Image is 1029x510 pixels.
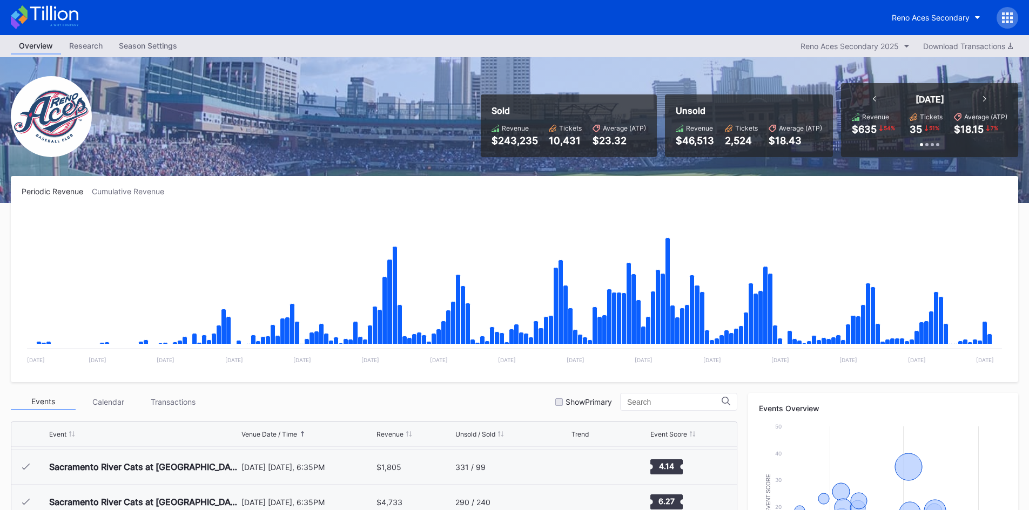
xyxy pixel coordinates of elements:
text: [DATE] [567,357,584,363]
text: [DATE] [89,357,106,363]
div: Event Score [650,430,687,438]
div: $18.43 [769,135,822,146]
div: $243,235 [492,135,538,146]
div: Events [11,393,76,410]
text: [DATE] [361,357,379,363]
div: 35 [910,124,922,135]
div: Venue Date / Time [241,430,297,438]
div: 51 % [928,124,940,132]
text: [DATE] [703,357,721,363]
div: 54 % [883,124,896,132]
div: Sacramento River Cats at [GEOGRAPHIC_DATA] Aces [49,461,239,472]
img: RenoAces.png [11,76,92,157]
div: 7 % [990,124,999,132]
text: [DATE] [976,357,994,363]
div: Periodic Revenue [22,187,92,196]
text: [DATE] [293,357,311,363]
div: Season Settings [111,38,185,53]
text: 50 [775,423,782,430]
div: Research [61,38,111,53]
div: Average (ATP) [603,124,646,132]
div: $1,805 [376,463,401,472]
div: [DATE] [DATE], 6:35PM [241,498,374,507]
div: Cumulative Revenue [92,187,173,196]
div: Unsold / Sold [455,430,495,438]
div: Transactions [140,393,205,410]
div: Sold [492,105,646,116]
a: Overview [11,38,61,55]
text: [DATE] [908,357,926,363]
div: [DATE] [916,94,944,105]
text: [DATE] [225,357,243,363]
div: Sacramento River Cats at [GEOGRAPHIC_DATA] Aces [49,497,239,507]
div: Revenue [862,113,889,121]
text: 6.27 [658,497,675,506]
div: Calendar [76,393,140,410]
a: Research [61,38,111,55]
div: 331 / 99 [455,463,486,472]
text: 20 [775,504,782,510]
div: Reno Aces Secondary 2025 [801,42,899,51]
text: [DATE] [771,357,789,363]
div: Revenue [376,430,403,438]
text: [DATE] [27,357,45,363]
div: $4,733 [376,498,402,507]
text: [DATE] [430,357,448,363]
a: Season Settings [111,38,185,55]
div: $46,513 [676,135,714,146]
div: Event [49,430,66,438]
svg: Chart title [571,453,604,480]
div: Reno Aces Secondary [892,13,970,22]
text: [DATE] [498,357,516,363]
text: [DATE] [157,357,174,363]
div: $635 [852,124,877,135]
input: Search [627,398,722,406]
div: Trend [571,430,589,438]
button: Reno Aces Secondary 2025 [795,39,915,53]
div: Events Overview [759,404,1007,413]
div: Tickets [920,113,943,121]
div: Average (ATP) [779,124,822,132]
text: 30 [775,477,782,483]
div: $23.32 [593,135,646,146]
svg: Chart title [22,209,1007,371]
div: 2,524 [725,135,758,146]
div: 290 / 240 [455,498,490,507]
div: Revenue [686,124,713,132]
div: Unsold [676,105,822,116]
div: Tickets [735,124,758,132]
div: 10,431 [549,135,582,146]
div: Download Transactions [923,42,1013,51]
div: Show Primary [566,397,612,406]
button: Download Transactions [918,39,1018,53]
div: $18.15 [954,124,984,135]
text: 4.14 [659,461,674,471]
text: [DATE] [839,357,857,363]
div: [DATE] [DATE], 6:35PM [241,463,374,472]
text: [DATE] [635,357,653,363]
div: Average (ATP) [964,113,1007,121]
div: Revenue [502,124,529,132]
div: Tickets [559,124,582,132]
button: Reno Aces Secondary [884,8,988,28]
text: 40 [775,450,782,457]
